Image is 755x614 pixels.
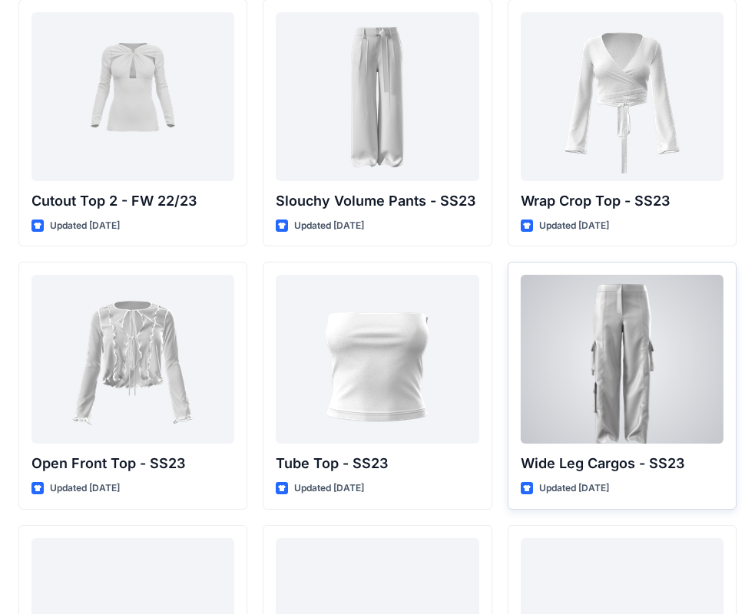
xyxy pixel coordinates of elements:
[294,218,364,234] p: Updated [DATE]
[521,453,724,474] p: Wide Leg Cargos - SS23
[31,453,234,474] p: Open Front Top - SS23
[276,275,478,444] a: Tube Top - SS23
[294,480,364,497] p: Updated [DATE]
[31,12,234,181] a: Cutout Top 2 - FW 22/23
[521,275,724,444] a: Wide Leg Cargos - SS23
[31,275,234,444] a: Open Front Top - SS23
[276,453,478,474] p: Tube Top - SS23
[276,12,478,181] a: Slouchy Volume Pants - SS23
[50,218,120,234] p: Updated [DATE]
[276,190,478,212] p: Slouchy Volume Pants - SS23
[31,190,234,212] p: Cutout Top 2 - FW 22/23
[539,480,609,497] p: Updated [DATE]
[521,12,724,181] a: Wrap Crop Top - SS23
[50,480,120,497] p: Updated [DATE]
[539,218,609,234] p: Updated [DATE]
[521,190,724,212] p: Wrap Crop Top - SS23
